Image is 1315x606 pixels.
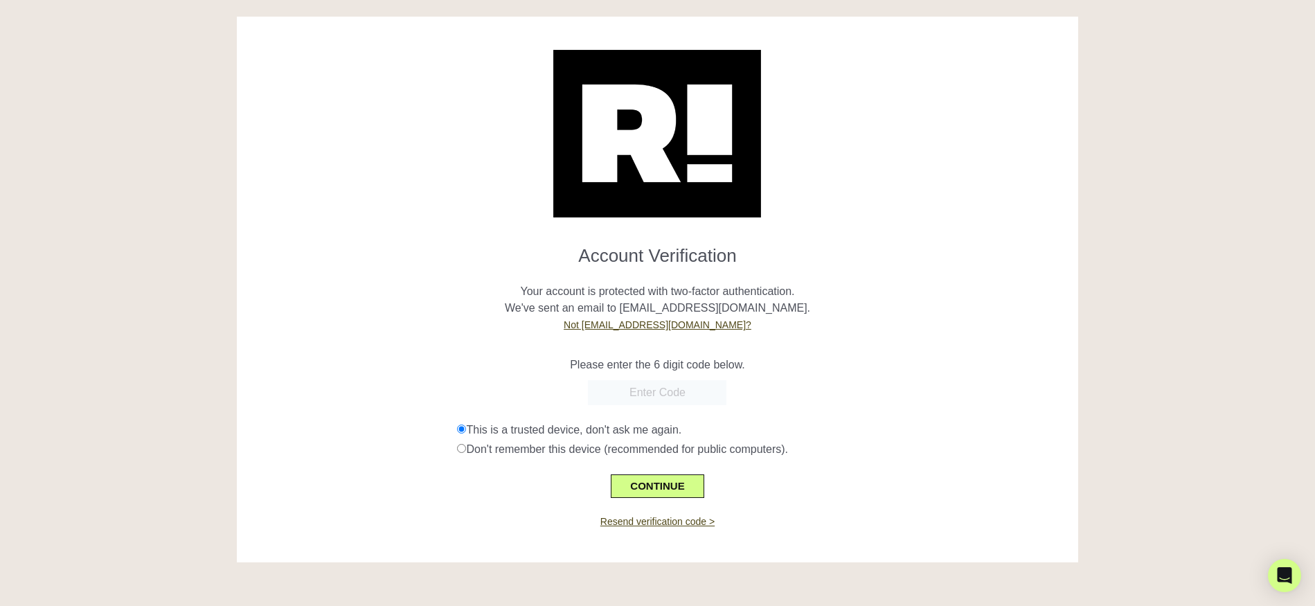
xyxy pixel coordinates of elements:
[457,422,1068,438] div: This is a trusted device, don't ask me again.
[553,50,761,217] img: Retention.com
[564,319,751,330] a: Not [EMAIL_ADDRESS][DOMAIN_NAME]?
[247,267,1068,333] p: Your account is protected with two-factor authentication. We've sent an email to [EMAIL_ADDRESS][...
[247,357,1068,373] p: Please enter the 6 digit code below.
[588,380,726,405] input: Enter Code
[1268,559,1301,592] div: Open Intercom Messenger
[247,234,1068,267] h1: Account Verification
[600,516,715,527] a: Resend verification code >
[457,441,1068,458] div: Don't remember this device (recommended for public computers).
[611,474,704,498] button: CONTINUE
